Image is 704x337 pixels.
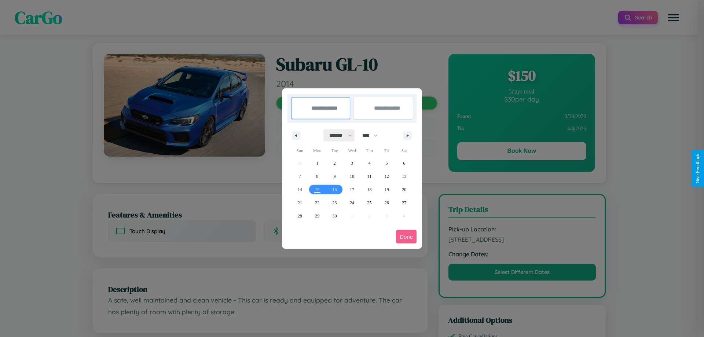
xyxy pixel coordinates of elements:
span: 18 [367,183,371,196]
button: 30 [326,209,343,223]
span: Mon [308,145,326,157]
button: 6 [396,157,413,170]
span: 28 [298,209,302,223]
span: 2 [334,157,336,170]
button: 2 [326,157,343,170]
button: 1 [308,157,326,170]
button: 24 [343,196,360,209]
span: 27 [402,196,406,209]
span: 7 [299,170,301,183]
span: 30 [333,209,337,223]
span: 25 [367,196,371,209]
span: Sat [396,145,413,157]
span: 29 [315,209,319,223]
button: 17 [343,183,360,196]
span: 26 [385,196,389,209]
span: 11 [367,170,372,183]
button: 9 [326,170,343,183]
span: 16 [333,183,337,196]
span: 20 [402,183,406,196]
span: 5 [386,157,388,170]
button: 13 [396,170,413,183]
span: Tue [326,145,343,157]
button: 22 [308,196,326,209]
span: 15 [315,183,319,196]
span: 23 [333,196,337,209]
span: 17 [350,183,354,196]
div: Give Feedback [695,154,700,183]
button: 4 [361,157,378,170]
button: 29 [308,209,326,223]
button: 3 [343,157,360,170]
span: Fri [378,145,395,157]
button: 25 [361,196,378,209]
span: 9 [334,170,336,183]
button: 18 [361,183,378,196]
span: 19 [385,183,389,196]
span: 22 [315,196,319,209]
button: 14 [291,183,308,196]
button: 16 [326,183,343,196]
button: 28 [291,209,308,223]
span: 10 [350,170,354,183]
button: 8 [308,170,326,183]
span: 24 [350,196,354,209]
button: 26 [378,196,395,209]
button: 7 [291,170,308,183]
span: Wed [343,145,360,157]
button: 27 [396,196,413,209]
span: Sun [291,145,308,157]
button: 12 [378,170,395,183]
button: 5 [378,157,395,170]
span: 12 [385,170,389,183]
button: 23 [326,196,343,209]
span: Thu [361,145,378,157]
span: 14 [298,183,302,196]
button: Done [396,230,417,243]
button: 15 [308,183,326,196]
span: 21 [298,196,302,209]
span: 8 [316,170,318,183]
button: 11 [361,170,378,183]
button: 21 [291,196,308,209]
span: 1 [316,157,318,170]
span: 13 [402,170,406,183]
span: 6 [403,157,405,170]
span: 3 [351,157,353,170]
button: 10 [343,170,360,183]
button: 19 [378,183,395,196]
span: 4 [368,157,370,170]
button: 20 [396,183,413,196]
